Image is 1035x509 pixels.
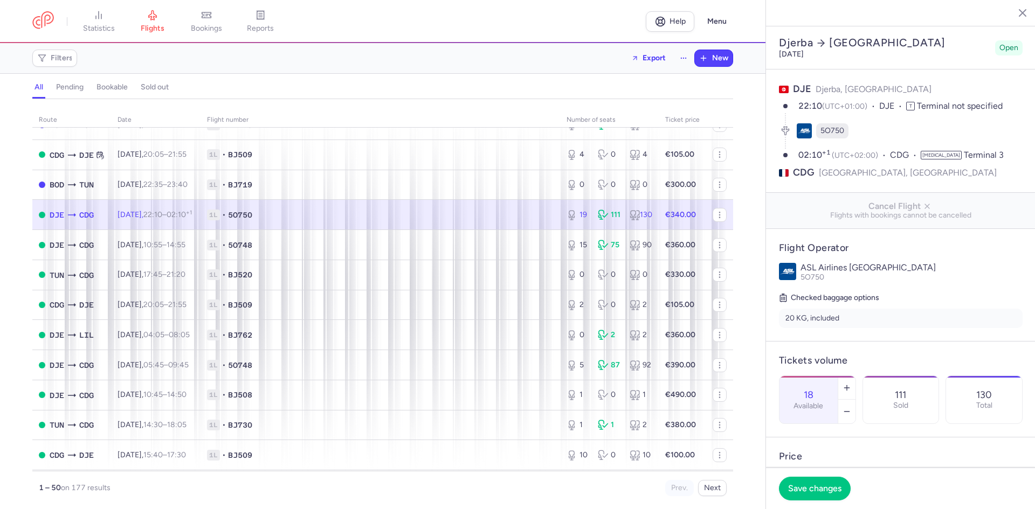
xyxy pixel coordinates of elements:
span: • [222,149,226,160]
div: 1 [630,389,652,400]
a: statistics [72,10,126,33]
span: – [143,330,190,339]
time: 18:05 [167,420,187,429]
th: date [111,112,201,128]
span: BJ509 [228,149,252,160]
span: 1L [207,210,220,220]
span: [DATE], [118,180,188,189]
time: 15:40 [143,450,163,459]
span: – [143,270,185,279]
div: 87 [598,360,620,371]
span: [DATE], [118,390,187,399]
button: Next [698,480,727,496]
span: Help [670,17,686,25]
span: – [143,120,186,129]
span: Cancel Flight [775,201,1027,211]
span: TUN [79,179,94,191]
h5: Checked baggage options [779,291,1023,304]
strong: €380.00 [665,420,696,429]
div: 75 [598,240,620,250]
time: 18:30 [143,120,163,129]
span: • [222,420,226,430]
span: CDG [793,166,815,179]
p: 130 [976,389,992,400]
strong: €100.00 [665,450,695,459]
span: 5O750 [801,273,824,282]
span: DJE [50,239,64,251]
span: 1L [207,389,220,400]
span: 1L [207,149,220,160]
div: 5 [567,360,589,371]
span: DJE [50,329,64,341]
span: 1L [207,179,220,190]
span: DJE [50,209,64,221]
div: 19 [567,210,589,220]
span: • [222,179,226,190]
p: ASL Airlines [GEOGRAPHIC_DATA] [801,263,1023,273]
span: DJE [79,149,94,161]
a: reports [233,10,287,33]
span: Export [643,54,666,62]
time: 10:55 [143,240,162,249]
span: CDG [79,209,94,221]
span: Terminal not specified [917,101,1003,111]
span: [DATE], [118,240,185,249]
span: DJE [50,359,64,371]
span: • [222,360,226,371]
span: – [143,210,192,219]
time: 22:35 [143,180,163,189]
span: [DATE], [118,150,187,159]
time: 02:10 [167,210,192,219]
span: DJE [79,449,94,461]
span: • [222,269,226,280]
span: CDG [79,389,94,401]
a: bookings [180,10,233,33]
span: 5O748 [228,240,252,250]
span: CDG [79,269,94,281]
time: 21:55 [168,300,187,309]
div: 1 [567,420,589,430]
span: BJ509 [228,299,252,310]
div: 0 [598,149,620,160]
strong: €340.00 [665,210,696,219]
span: on 177 results [61,483,111,492]
time: 02:10 [798,150,832,160]
span: – [143,150,187,159]
span: • [222,299,226,310]
span: Filters [51,54,73,62]
span: 1L [207,360,220,371]
div: 0 [630,269,652,280]
span: [DATE], [118,270,185,279]
button: Filters [33,50,77,66]
div: 0 [567,330,589,340]
div: 90 [630,240,652,250]
time: 22:10 [798,101,822,111]
span: DJE [50,389,64,401]
time: 08:05 [169,330,190,339]
strong: €360.00 [665,330,695,339]
span: Open [999,43,1018,53]
li: 20 KG, included [779,309,1023,328]
th: number of seats [560,112,659,128]
button: Menu [701,11,733,32]
button: Save changes [779,477,851,500]
span: • [222,450,226,461]
div: 2 [567,299,589,310]
span: bookings [191,24,222,33]
div: 130 [630,210,652,220]
span: 5O748 [228,360,252,371]
strong: €105.00 [665,150,694,159]
div: 92 [630,360,652,371]
div: 2 [630,330,652,340]
div: 0 [630,179,652,190]
span: – [143,450,186,459]
span: – [143,360,189,369]
div: 0 [598,269,620,280]
strong: €360.00 [665,240,695,249]
span: statistics [83,24,115,33]
time: 21:20 [167,270,185,279]
span: [DATE], [118,360,189,369]
span: [MEDICAL_DATA] [921,151,962,159]
span: CDG [50,449,64,461]
span: [DATE], [118,300,187,309]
